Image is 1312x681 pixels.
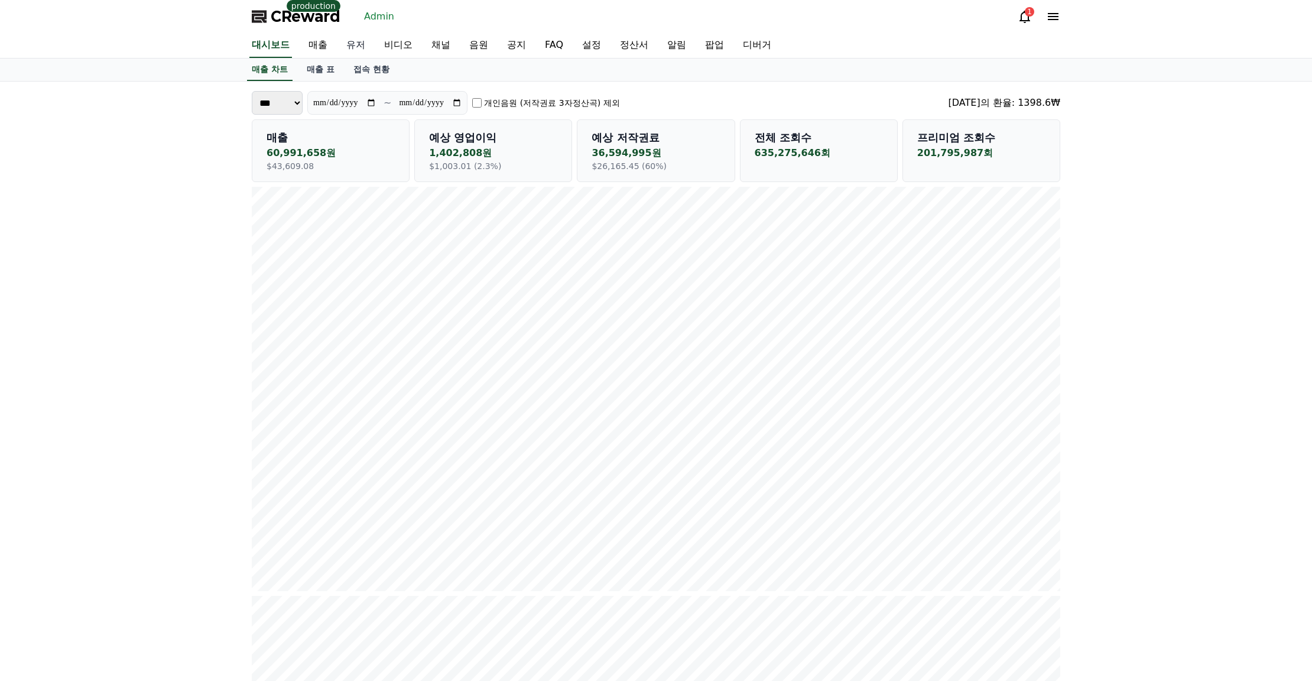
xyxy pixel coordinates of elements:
a: 매출 표 [297,59,344,81]
a: 채널 [422,33,460,58]
p: 60,991,658원 [267,146,395,160]
a: 설정 [573,33,610,58]
a: 음원 [460,33,498,58]
a: Settings [152,375,227,404]
a: Messages [78,375,152,404]
a: 팝업 [696,33,733,58]
p: 201,795,987회 [917,146,1045,160]
a: 대시보드 [249,33,292,58]
span: CReward [271,7,340,26]
p: $1,003.01 (2.3%) [429,160,557,172]
p: 매출 [267,129,395,146]
p: 1,402,808원 [429,146,557,160]
a: FAQ [535,33,573,58]
p: 전체 조회수 [755,129,883,146]
p: 635,275,646회 [755,146,883,160]
a: 접속 현황 [344,59,399,81]
a: 매출 [299,33,337,58]
div: 1 [1025,7,1034,17]
p: 예상 영업이익 [429,129,557,146]
div: [DATE]의 환율: 1398.6₩ [949,96,1060,110]
p: 36,594,995원 [592,146,720,160]
label: 개인음원 (저작권료 3자정산곡) 제외 [484,97,619,109]
a: 1 [1018,9,1032,24]
a: 디버거 [733,33,781,58]
a: 매출 차트 [247,59,293,81]
a: 비디오 [375,33,422,58]
p: $43,609.08 [267,160,395,172]
p: ~ [384,96,391,110]
span: Messages [98,393,133,403]
a: Home [4,375,78,404]
a: CReward [252,7,340,26]
a: 공지 [498,33,535,58]
p: 프리미엄 조회수 [917,129,1045,146]
p: 예상 저작권료 [592,129,720,146]
a: 알림 [658,33,696,58]
p: $26,165.45 (60%) [592,160,720,172]
a: 유저 [337,33,375,58]
span: Home [30,393,51,402]
a: Admin [359,7,399,26]
span: Settings [175,393,204,402]
a: 정산서 [610,33,658,58]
